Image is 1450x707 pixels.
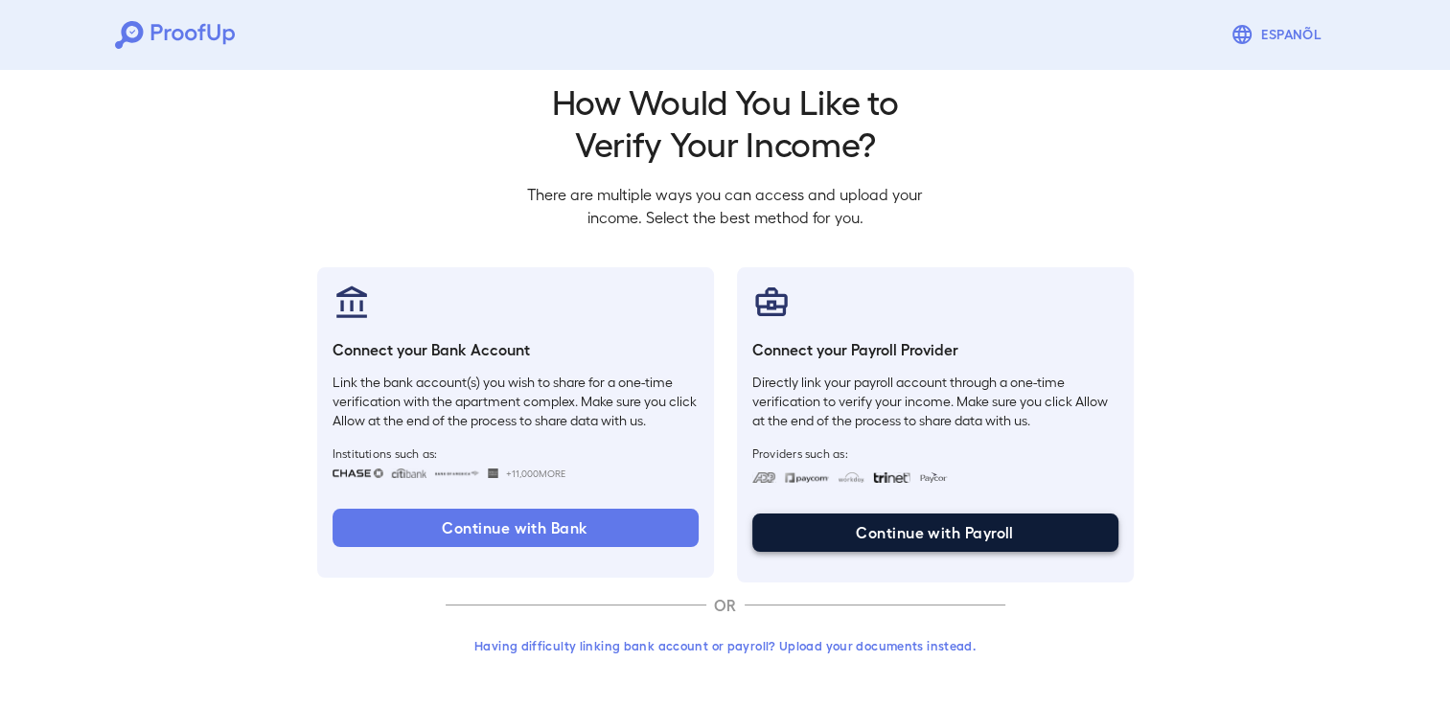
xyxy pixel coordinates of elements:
[391,468,427,478] img: citibank.svg
[752,283,791,321] img: payrollProvider.svg
[446,628,1005,663] button: Having difficulty linking bank account or payroll? Upload your documents instead.
[752,472,776,483] img: adp.svg
[513,183,938,229] p: There are multiple ways you can access and upload your income. Select the best method for you.
[333,338,699,361] h6: Connect your Bank Account
[918,472,948,483] img: paycon.svg
[873,472,911,483] img: trinet.svg
[838,472,865,483] img: workday.svg
[333,445,699,461] span: Institutions such as:
[706,594,745,617] p: OR
[752,373,1118,430] p: Directly link your payroll account through a one-time verification to verify your income. Make su...
[1223,15,1335,54] button: Espanõl
[506,466,565,481] span: +11,000 More
[752,338,1118,361] h6: Connect your Payroll Provider
[513,80,938,164] h2: How Would You Like to Verify Your Income?
[333,509,699,547] button: Continue with Bank
[333,468,383,478] img: chase.svg
[434,468,480,478] img: bankOfAmerica.svg
[333,373,699,430] p: Link the bank account(s) you wish to share for a one-time verification with the apartment complex...
[752,445,1118,461] span: Providers such as:
[488,468,498,478] img: wellsfargo.svg
[752,513,1118,552] button: Continue with Payroll
[333,283,371,321] img: bankAccount.svg
[784,472,830,483] img: paycom.svg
